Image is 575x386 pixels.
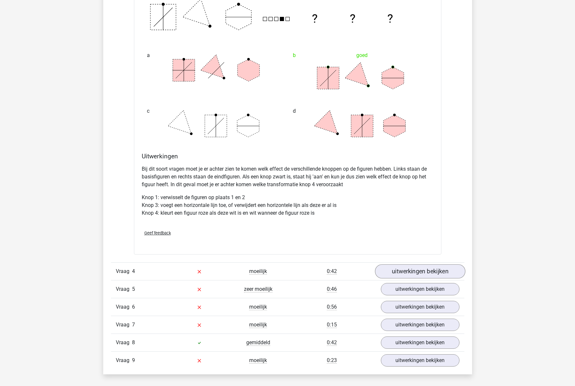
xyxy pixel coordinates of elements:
span: 9 [132,357,135,363]
a: uitwerkingen bekijken [381,354,459,367]
div: goed [293,49,428,62]
span: 5 [132,286,135,292]
span: d [293,105,296,118]
p: Knop 1: verwisselt de figuren op plaats 1 en 2 Knop 3: voegt een horizontale lijn toe, of verwijd... [142,194,434,217]
span: moeilijk [249,268,267,275]
span: 0:42 [327,268,337,275]
span: c [147,105,149,118]
span: moeilijk [249,322,267,328]
span: Vraag [116,321,132,329]
a: uitwerkingen bekijken [381,319,459,331]
span: moeilijk [249,357,267,364]
span: gemiddeld [246,339,270,346]
span: zeer moeilijk [244,286,272,292]
span: Vraag [116,357,132,364]
span: 0:23 [327,357,337,364]
span: Vraag [116,285,132,293]
span: Vraag [116,303,132,311]
span: 0:46 [327,286,337,292]
h4: Uitwerkingen [142,153,434,160]
a: uitwerkingen bekijken [375,264,465,278]
span: 6 [132,304,135,310]
a: uitwerkingen bekijken [381,283,459,295]
text: ? [387,11,393,26]
span: 0:42 [327,339,337,346]
span: 8 [132,339,135,346]
a: uitwerkingen bekijken [381,336,459,349]
span: a [147,49,150,62]
span: 4 [132,268,135,274]
text: ? [350,11,356,26]
span: Vraag [116,339,132,346]
span: moeilijk [249,304,267,310]
span: 0:15 [327,322,337,328]
span: 0:56 [327,304,337,310]
text: ? [312,11,318,26]
span: b [293,49,296,62]
span: Vraag [116,267,132,275]
span: Geef feedback [144,231,171,235]
span: 7 [132,322,135,328]
p: Bij dit soort vragen moet je er achter zien te komen welk effect de verschillende knoppen op de f... [142,165,434,188]
a: uitwerkingen bekijken [381,301,459,313]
